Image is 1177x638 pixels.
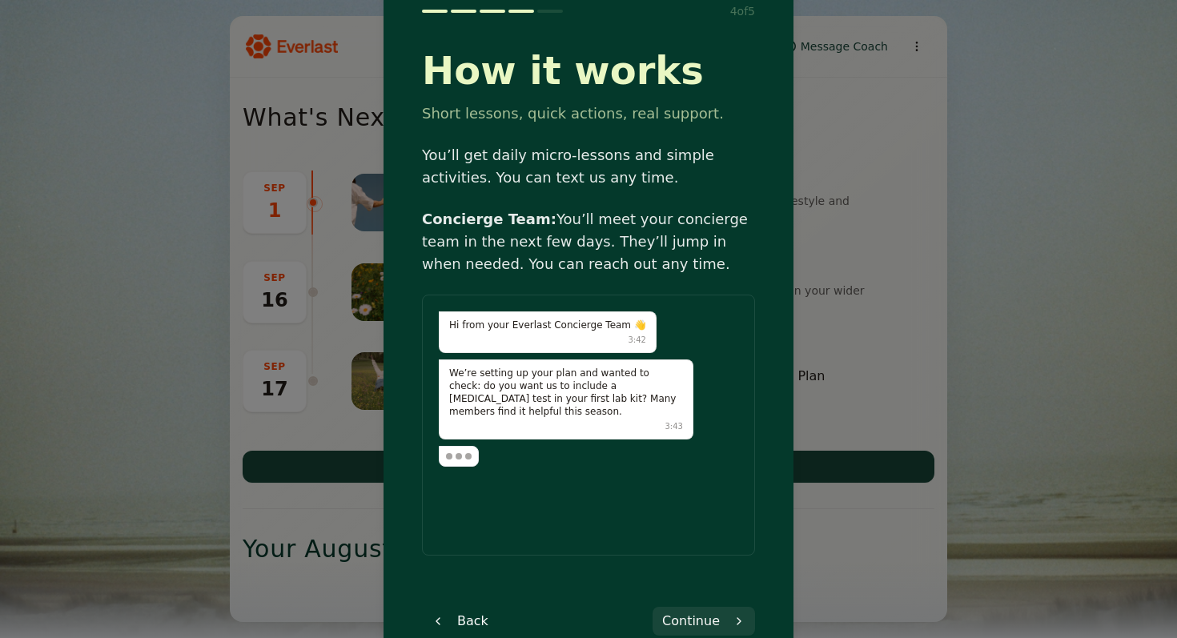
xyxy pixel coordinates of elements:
p: 3:43 [449,421,683,432]
p: We’re setting up your plan and wanted to check: do you want us to include a [MEDICAL_DATA] test i... [449,367,683,418]
strong: Concierge Team: [422,211,556,227]
div: 4 of 5 [730,3,755,19]
h1: How it works [422,51,755,90]
button: Continue [653,607,755,636]
button: Back [422,607,498,636]
p: Short lessons, quick actions, real support. [422,102,755,125]
p: You’ll meet your concierge team in the next few days. They’ll jump in when needed. You can reach ... [422,208,755,275]
p: 3:42 [449,335,646,346]
p: Hi from your Everlast Concierge Team 👋 [449,319,646,331]
p: You’ll get daily micro‑lessons and simple activities. You can text us any time. [422,144,755,189]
